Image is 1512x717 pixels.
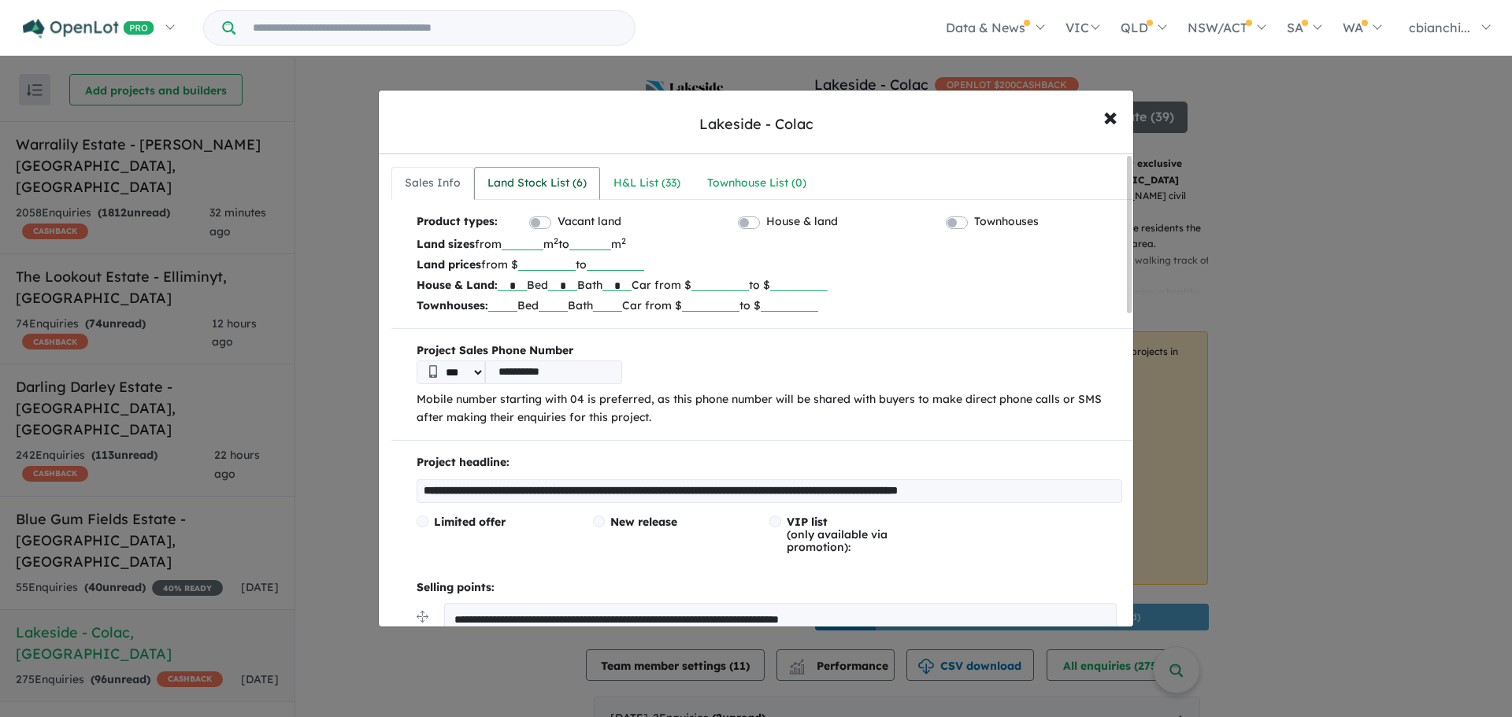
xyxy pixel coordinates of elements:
div: H&L List ( 33 ) [613,174,680,193]
img: drag.svg [417,611,428,623]
sup: 2 [621,235,626,246]
img: Openlot PRO Logo White [23,19,154,39]
p: from m to m [417,234,1122,254]
span: (only available via promotion): [787,515,888,554]
span: × [1103,99,1117,133]
b: House & Land: [417,278,498,292]
div: Land Stock List ( 6 ) [487,174,587,193]
span: Limited offer [434,515,506,529]
p: Selling points: [417,578,1122,597]
b: Land sizes [417,237,475,251]
div: Sales Info [405,174,461,193]
b: Project Sales Phone Number [417,342,1122,360]
p: from $ to [417,254,1122,275]
img: Phone icon [429,365,437,378]
label: Townhouses [974,213,1039,231]
b: Land prices [417,257,481,272]
p: Project headline: [417,453,1122,472]
div: Townhouse List ( 0 ) [707,174,806,193]
span: cbianchi... [1409,20,1470,35]
p: Mobile number starting with 04 is preferred, as this phone number will be shared with buyers to m... [417,390,1122,428]
label: Vacant land [558,213,621,231]
sup: 2 [554,235,558,246]
div: Lakeside - Colac [699,114,813,135]
input: Try estate name, suburb, builder or developer [239,11,632,45]
p: Bed Bath Car from $ to $ [417,275,1122,295]
label: House & land [766,213,838,231]
p: Bed Bath Car from $ to $ [417,295,1122,316]
b: Townhouses: [417,298,488,312]
span: New release [610,515,677,529]
b: Product types: [417,213,498,234]
span: VIP list [787,515,828,529]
